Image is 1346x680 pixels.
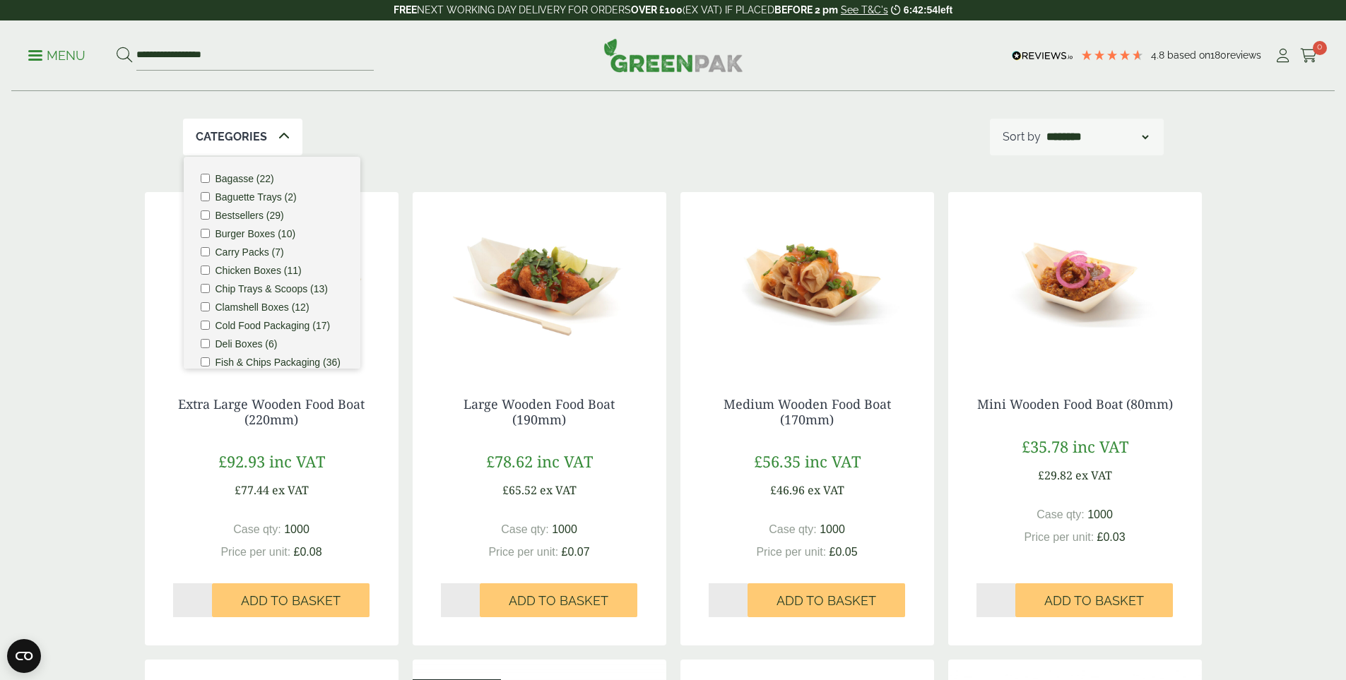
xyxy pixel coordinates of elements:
[501,523,549,535] span: Case qty:
[216,229,296,239] label: Burger Boxes (10)
[1300,49,1318,63] i: Cart
[1044,129,1151,145] select: Shop order
[770,482,805,498] span: £46.96
[502,482,537,498] span: £65.52
[977,395,1173,412] a: Mini Wooden Food Boat (80mm)
[777,593,876,609] span: Add to Basket
[220,546,290,558] span: Price per unit:
[294,546,322,558] span: £0.08
[216,247,284,257] label: Carry Packs (7)
[196,129,267,145] p: Categories
[272,482,309,498] span: ex VAT
[769,523,817,535] span: Case qty:
[216,210,284,220] label: Bestsellers (29)
[413,192,666,369] img: Large Wooden Boat 190mm with food contents 2920004AD
[1075,467,1112,483] span: ex VAT
[552,523,577,535] span: 1000
[235,482,269,498] span: £77.44
[1227,49,1261,61] span: reviews
[218,451,265,472] span: £92.93
[28,47,85,61] a: Menu
[1022,436,1068,457] span: £35.78
[1274,49,1292,63] i: My Account
[464,395,615,428] a: Large Wooden Food Boat (190mm)
[562,546,590,558] span: £0.07
[805,451,861,472] span: inc VAT
[1038,467,1073,483] span: £29.82
[216,339,278,349] label: Deli Boxes (6)
[233,523,281,535] span: Case qty:
[774,4,838,16] strong: BEFORE 2 pm
[216,174,274,184] label: Bagasse (22)
[1167,49,1210,61] span: Based on
[241,593,341,609] span: Add to Basket
[1080,49,1144,61] div: 4.78 Stars
[284,523,309,535] span: 1000
[488,546,558,558] span: Price per unit:
[1015,583,1173,617] button: Add to Basket
[145,192,399,369] img: Extra Large Wooden Boat 220mm with food contents V2 2920004AE
[1151,49,1167,61] span: 4.8
[820,523,845,535] span: 1000
[756,546,826,558] span: Price per unit:
[7,639,41,673] button: Open CMP widget
[216,284,329,294] label: Chip Trays & Scoops (13)
[1024,531,1094,543] span: Price per unit:
[28,47,85,64] p: Menu
[948,192,1202,369] img: Mini Wooden Boat 80mm with food contents 2920004AA
[748,583,905,617] button: Add to Basket
[724,395,891,428] a: Medium Wooden Food Boat (170mm)
[216,192,297,202] label: Baguette Trays (2)
[1097,531,1126,543] span: £0.03
[830,546,858,558] span: £0.05
[480,583,637,617] button: Add to Basket
[216,266,302,275] label: Chicken Boxes (11)
[808,482,844,498] span: ex VAT
[1012,51,1073,61] img: REVIEWS.io
[680,192,934,369] img: Medium Wooden Boat 170mm with food contents V2 2920004AC 1
[394,4,417,16] strong: FREE
[938,4,952,16] span: left
[904,4,938,16] span: 6:42:54
[754,451,801,472] span: £56.35
[1210,49,1227,61] span: 180
[631,4,683,16] strong: OVER £100
[486,451,533,472] span: £78.62
[216,357,341,367] label: Fish & Chips Packaging (36)
[216,321,331,330] label: Cold Food Packaging (17)
[212,583,370,617] button: Add to Basket
[269,451,325,472] span: inc VAT
[1087,508,1113,520] span: 1000
[1003,129,1041,145] p: Sort by
[1037,508,1085,520] span: Case qty:
[216,302,309,312] label: Clamshell Boxes (12)
[540,482,577,498] span: ex VAT
[537,451,593,472] span: inc VAT
[1044,593,1144,609] span: Add to Basket
[509,593,608,609] span: Add to Basket
[1073,436,1128,457] span: inc VAT
[178,395,365,428] a: Extra Large Wooden Food Boat (220mm)
[841,4,888,16] a: See T&C's
[1300,45,1318,66] a: 0
[603,38,743,72] img: GreenPak Supplies
[1313,41,1327,55] span: 0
